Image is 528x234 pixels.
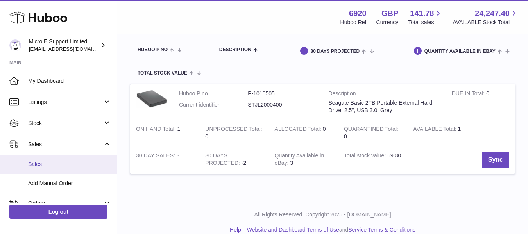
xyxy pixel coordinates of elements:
[348,227,415,233] a: Service Terms & Conditions
[381,8,398,19] strong: GBP
[205,152,242,168] strong: 30 DAYS PROJECTED
[179,90,248,97] dt: Huboo P no
[344,133,347,139] span: 0
[344,152,387,161] strong: Total stock value
[138,47,168,52] span: Huboo P no
[275,152,324,168] strong: Quantity Available in eBay
[179,101,248,109] dt: Current identifier
[453,8,519,26] a: 24,247.40 AVAILABLE Stock Total
[344,126,398,134] strong: QUARANTINED Total
[424,49,496,54] span: Quantity Available in eBay
[248,90,317,97] dd: P-1010505
[28,141,103,148] span: Sales
[482,152,509,168] button: Sync
[205,126,262,134] strong: UNPROCESSED Total
[387,152,401,159] span: 69.80
[475,8,510,19] span: 24,247.40
[138,71,187,76] span: Total stock value
[136,90,167,109] img: product image
[9,39,21,51] img: contact@micropcsupport.com
[244,226,415,234] li: and
[408,19,443,26] span: Total sales
[29,38,99,53] div: Micro E Support Limited
[247,227,339,233] a: Website and Dashboard Terms of Use
[28,120,103,127] span: Stock
[28,180,111,187] span: Add Manual Order
[29,46,115,52] span: [EMAIL_ADDRESS][DOMAIN_NAME]
[130,146,199,174] td: 3
[269,146,338,174] td: 3
[199,146,268,174] td: -2
[452,90,486,98] strong: DUE IN Total
[28,98,103,106] span: Listings
[329,90,440,99] strong: Description
[219,47,251,52] span: Description
[408,8,443,26] a: 141.78 Total sales
[136,152,177,161] strong: 30 DAY SALES
[28,77,111,85] span: My Dashboard
[413,126,458,134] strong: AVAILABLE Total
[230,227,241,233] a: Help
[130,120,199,146] td: 1
[28,161,111,168] span: Sales
[199,120,268,146] td: 0
[407,120,476,146] td: 1
[275,126,323,134] strong: ALLOCATED Total
[376,19,399,26] div: Currency
[410,8,434,19] span: 141.78
[248,101,317,109] dd: STJL2000400
[269,120,338,146] td: 0
[329,99,440,114] div: Seagate Basic 2TB Portable External Hard Drive, 2.5", USB 3.0, Grey
[136,126,177,134] strong: ON HAND Total
[453,19,519,26] span: AVAILABLE Stock Total
[446,84,515,120] td: 0
[349,8,367,19] strong: 6920
[311,49,360,54] span: 30 DAYS PROJECTED
[340,19,367,26] div: Huboo Ref
[9,205,107,219] a: Log out
[123,211,522,218] p: All Rights Reserved. Copyright 2025 - [DOMAIN_NAME]
[28,200,103,207] span: Orders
